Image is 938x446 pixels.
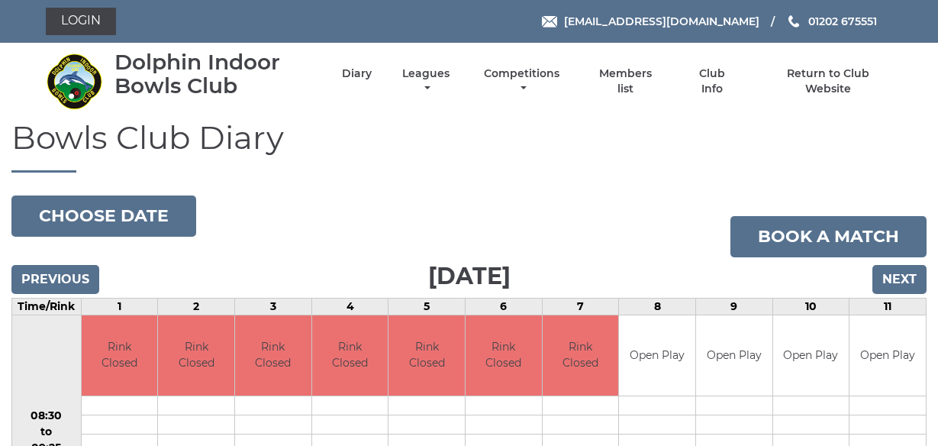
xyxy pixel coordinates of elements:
[688,66,737,96] a: Club Info
[763,66,892,96] a: Return to Club Website
[81,299,158,315] td: 1
[235,299,312,315] td: 3
[311,299,388,315] td: 4
[590,66,660,96] a: Members list
[82,315,158,396] td: Rink Closed
[466,315,542,396] td: Rink Closed
[849,315,926,396] td: Open Play
[11,265,99,294] input: Previous
[786,13,877,30] a: Phone us 01202 675551
[695,299,772,315] td: 9
[12,299,82,315] td: Time/Rink
[11,196,196,237] button: Choose date
[543,315,619,396] td: Rink Closed
[696,315,772,396] td: Open Play
[466,299,543,315] td: 6
[619,315,695,396] td: Open Play
[619,299,696,315] td: 8
[542,299,619,315] td: 7
[11,120,927,173] h1: Bowls Club Diary
[114,50,315,98] div: Dolphin Indoor Bowls Club
[342,66,372,81] a: Diary
[312,315,388,396] td: Rink Closed
[235,315,311,396] td: Rink Closed
[849,299,927,315] td: 11
[398,66,453,96] a: Leagues
[388,299,466,315] td: 5
[788,15,799,27] img: Phone us
[564,15,759,28] span: [EMAIL_ADDRESS][DOMAIN_NAME]
[872,265,927,294] input: Next
[808,15,877,28] span: 01202 675551
[542,13,759,30] a: Email [EMAIL_ADDRESS][DOMAIN_NAME]
[773,315,849,396] td: Open Play
[772,299,849,315] td: 10
[388,315,465,396] td: Rink Closed
[46,8,116,35] a: Login
[46,53,103,110] img: Dolphin Indoor Bowls Club
[481,66,564,96] a: Competitions
[158,299,235,315] td: 2
[730,216,927,257] a: Book a match
[158,315,234,396] td: Rink Closed
[542,16,557,27] img: Email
